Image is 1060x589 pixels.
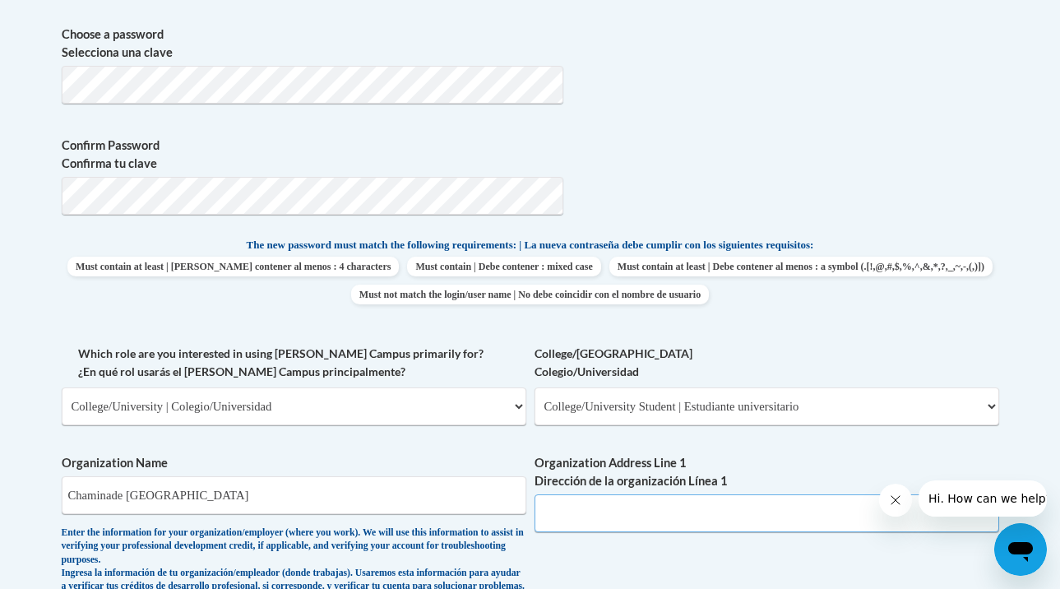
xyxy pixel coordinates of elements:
[62,26,999,62] label: Choose a password Selecciona una clave
[609,257,993,276] span: Must contain at least | Debe contener al menos : a symbol (.[!,@,#,$,%,^,&,*,?,_,~,-,(,)])
[62,137,999,173] label: Confirm Password Confirma tu clave
[67,257,399,276] span: Must contain at least | [PERSON_NAME] contener al menos : 4 characters
[994,523,1047,576] iframe: Button to launch messaging window
[10,12,133,25] span: Hi. How can we help?
[407,257,600,276] span: Must contain | Debe contener : mixed case
[535,345,999,381] label: College/[GEOGRAPHIC_DATA] Colegio/Universidad
[535,454,999,490] label: Organization Address Line 1 Dirección de la organización Línea 1
[62,476,526,514] input: Metadata input
[62,454,526,472] label: Organization Name
[62,345,526,381] label: Which role are you interested in using [PERSON_NAME] Campus primarily for? ¿En qué rol usarás el ...
[247,238,814,253] span: The new password must match the following requirements: | La nueva contraseña debe cumplir con lo...
[535,494,999,532] input: Metadata input
[351,285,709,304] span: Must not match the login/user name | No debe coincidir con el nombre de usuario
[919,480,1047,517] iframe: Message from company
[879,484,912,517] iframe: Close message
